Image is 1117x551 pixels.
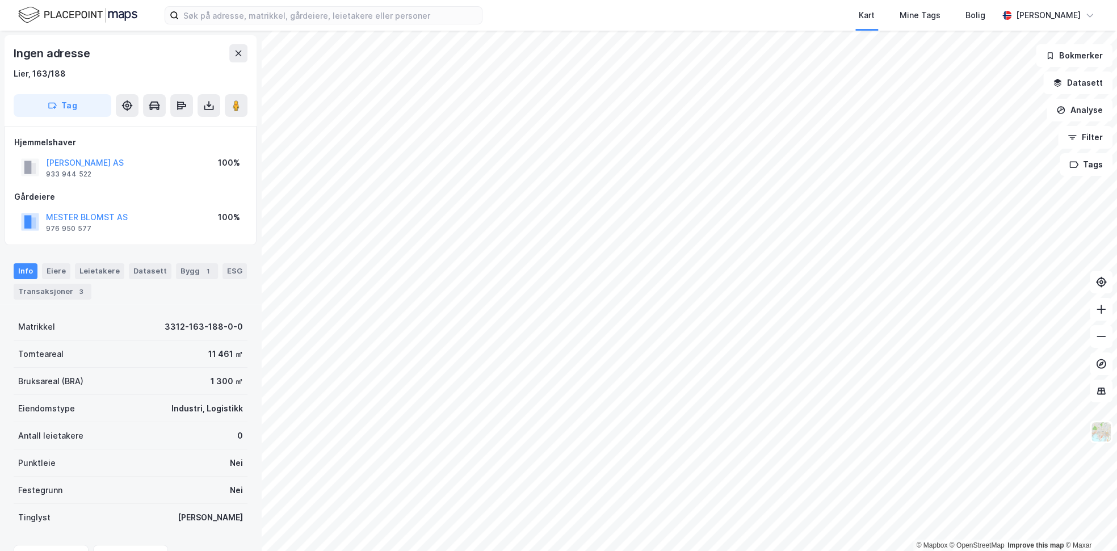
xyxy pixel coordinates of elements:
[965,9,985,22] div: Bolig
[1060,497,1117,551] div: Kontrollprogram for chat
[230,483,243,497] div: Nei
[171,402,243,415] div: Industri, Logistikk
[18,511,51,524] div: Tinglyst
[1060,153,1112,176] button: Tags
[178,511,243,524] div: [PERSON_NAME]
[75,286,87,297] div: 3
[18,375,83,388] div: Bruksareal (BRA)
[1090,421,1112,443] img: Z
[42,263,70,279] div: Eiere
[14,190,247,204] div: Gårdeiere
[222,263,247,279] div: ESG
[1060,497,1117,551] iframe: Chat Widget
[916,541,947,549] a: Mapbox
[18,483,62,497] div: Festegrunn
[129,263,171,279] div: Datasett
[14,94,111,117] button: Tag
[46,170,91,179] div: 933 944 522
[1007,541,1064,549] a: Improve this map
[1016,9,1081,22] div: [PERSON_NAME]
[18,320,55,334] div: Matrikkel
[900,9,940,22] div: Mine Tags
[18,347,64,361] div: Tomteareal
[218,156,240,170] div: 100%
[211,375,243,388] div: 1 300 ㎡
[230,456,243,470] div: Nei
[18,402,75,415] div: Eiendomstype
[75,263,124,279] div: Leietakere
[950,541,1005,549] a: OpenStreetMap
[14,136,247,149] div: Hjemmelshaver
[1047,99,1112,121] button: Analyse
[14,67,66,81] div: Lier, 163/188
[14,284,91,300] div: Transaksjoner
[165,320,243,334] div: 3312-163-188-0-0
[1036,44,1112,67] button: Bokmerker
[208,347,243,361] div: 11 461 ㎡
[14,263,37,279] div: Info
[18,429,83,443] div: Antall leietakere
[46,224,91,233] div: 976 950 577
[176,263,218,279] div: Bygg
[18,5,137,25] img: logo.f888ab2527a4732fd821a326f86c7f29.svg
[18,456,56,470] div: Punktleie
[1058,126,1112,149] button: Filter
[179,7,482,24] input: Søk på adresse, matrikkel, gårdeiere, leietakere eller personer
[1043,71,1112,94] button: Datasett
[14,44,92,62] div: Ingen adresse
[237,429,243,443] div: 0
[202,266,213,277] div: 1
[218,211,240,224] div: 100%
[859,9,875,22] div: Kart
